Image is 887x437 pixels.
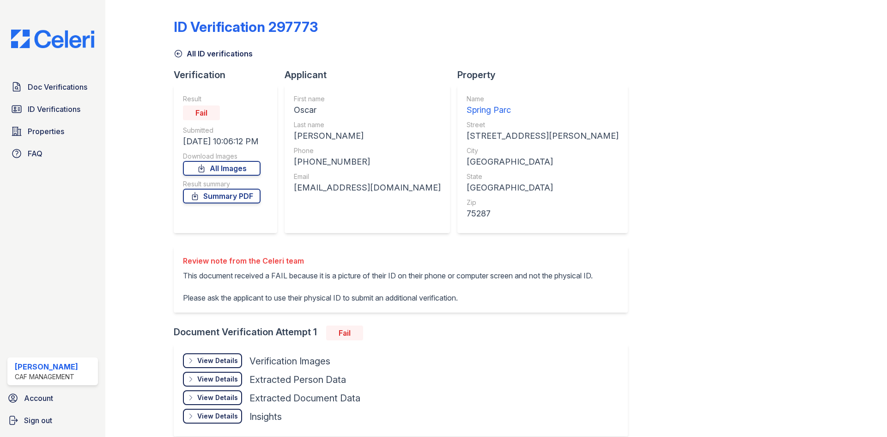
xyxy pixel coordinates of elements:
[183,189,261,203] a: Summary PDF
[174,326,635,340] div: Document Verification Attempt 1
[174,18,318,35] div: ID Verification 297773
[197,393,238,402] div: View Details
[467,172,619,181] div: State
[197,412,238,421] div: View Details
[249,373,346,386] div: Extracted Person Data
[467,207,619,220] div: 75287
[183,135,261,148] div: [DATE] 10:06:12 PM
[174,68,285,81] div: Verification
[197,375,238,384] div: View Details
[294,155,441,168] div: [PHONE_NUMBER]
[4,411,102,430] a: Sign out
[285,68,457,81] div: Applicant
[28,81,87,92] span: Doc Verifications
[467,181,619,194] div: [GEOGRAPHIC_DATA]
[294,94,441,104] div: First name
[7,122,98,141] a: Properties
[467,155,619,168] div: [GEOGRAPHIC_DATA]
[183,126,261,135] div: Submitted
[4,389,102,407] a: Account
[183,152,261,161] div: Download Images
[326,326,363,340] div: Fail
[467,129,619,142] div: [STREET_ADDRESS][PERSON_NAME]
[15,372,78,382] div: CAF Management
[183,255,593,266] div: Review note from the Celeri team
[24,393,53,404] span: Account
[249,410,282,423] div: Insights
[174,48,253,59] a: All ID verifications
[7,100,98,118] a: ID Verifications
[7,78,98,96] a: Doc Verifications
[183,179,261,189] div: Result summary
[294,129,441,142] div: [PERSON_NAME]
[294,172,441,181] div: Email
[28,148,43,159] span: FAQ
[197,356,238,365] div: View Details
[249,355,330,368] div: Verification Images
[294,181,441,194] div: [EMAIL_ADDRESS][DOMAIN_NAME]
[183,161,261,176] a: All Images
[28,126,64,137] span: Properties
[249,392,360,405] div: Extracted Document Data
[15,361,78,372] div: [PERSON_NAME]
[294,146,441,155] div: Phone
[294,104,441,117] div: Oscar
[7,144,98,163] a: FAQ
[294,120,441,129] div: Last name
[183,94,261,104] div: Result
[467,94,619,104] div: Name
[4,30,102,48] img: CE_Logo_Blue-a8612792a0a2168367f1c8372b55b34899dd931a85d93a1a3d3e32e68fde9ad4.png
[467,120,619,129] div: Street
[467,146,619,155] div: City
[467,94,619,117] a: Name Spring Parc
[24,415,52,426] span: Sign out
[28,104,80,115] span: ID Verifications
[183,270,593,303] p: This document received a FAIL because it is a picture of their ID on their phone or computer scre...
[467,104,619,117] div: Spring Parc
[183,105,220,120] div: Fail
[457,68,635,81] div: Property
[467,198,619,207] div: Zip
